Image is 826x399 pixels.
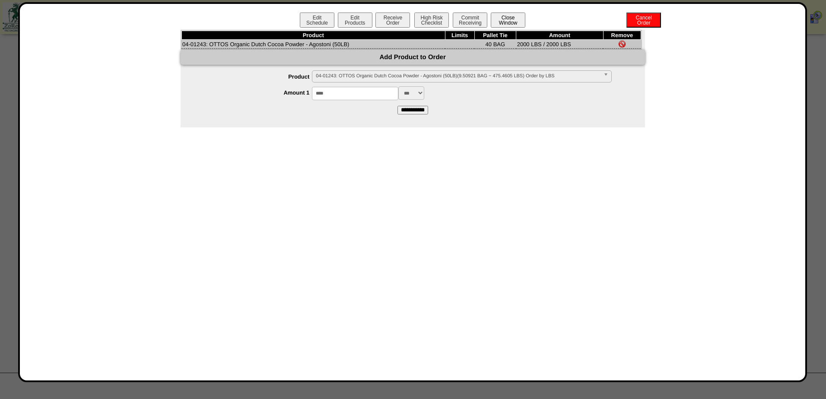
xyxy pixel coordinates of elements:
div: Add Product to Order [181,50,645,65]
th: Remove [603,31,641,40]
button: EditProducts [338,13,372,28]
th: Product [181,31,445,40]
button: CommitReceiving [453,13,487,28]
a: CloseWindow [490,19,526,26]
a: High RiskChecklist [413,20,451,26]
th: Amount [516,31,604,40]
button: EditSchedule [300,13,334,28]
label: Amount 1 [198,89,312,96]
span: 40 BAG [486,41,505,47]
button: CancelOrder [626,13,661,28]
th: Pallet Tie [474,31,516,40]
span: 04-01243: OTTOS Organic Dutch Cocoa Powder - Agostoni (50LB)(9.50921 BAG ~ 475.4605 LBS) Order by... [316,71,600,81]
img: Remove Item [619,41,626,47]
th: Limits [445,31,474,40]
button: ReceiveOrder [375,13,410,28]
td: 04-01243: OTTOS Organic Dutch Cocoa Powder - Agostoni (50LB) [181,40,445,49]
button: CloseWindow [491,13,525,28]
label: Product [198,73,312,80]
button: High RiskChecklist [414,13,449,28]
span: 2000 LBS / 2000 LBS [517,41,571,47]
